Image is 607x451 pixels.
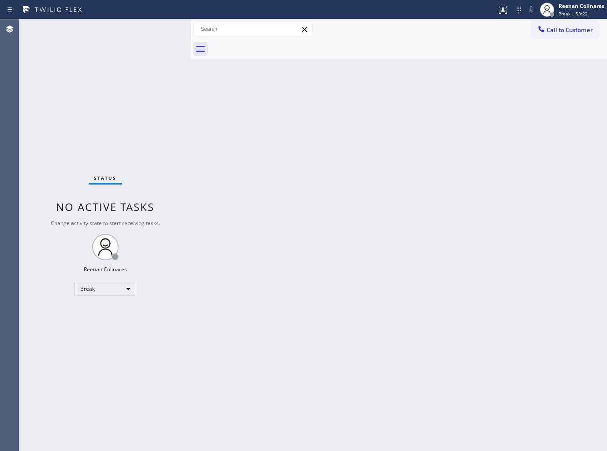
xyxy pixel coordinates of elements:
[559,2,604,10] div: Reenan Colinares
[525,4,537,16] button: Mute
[56,200,154,214] span: No active tasks
[547,26,593,34] span: Call to Customer
[51,219,160,227] span: Change activity state to start receiving tasks.
[94,175,116,181] span: Status
[74,282,136,296] div: Break
[531,22,599,38] button: Call to Customer
[559,11,588,17] span: Break | 53:22
[194,22,312,36] input: Search
[84,266,127,273] div: Reenan Colinares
